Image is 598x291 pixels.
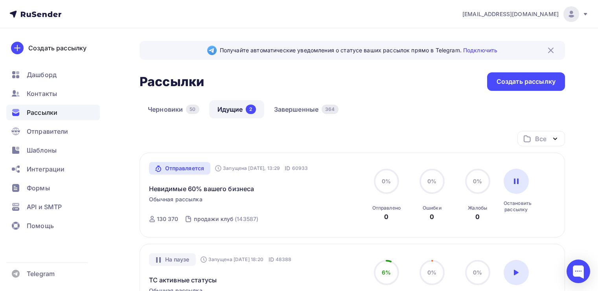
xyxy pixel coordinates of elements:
[28,43,86,53] div: Создать рассылку
[149,184,254,193] a: Невидимые 60% вашего бизнеса
[235,215,258,223] div: (143587)
[430,212,434,221] div: 0
[462,6,589,22] a: [EMAIL_ADDRESS][DOMAIN_NAME]
[266,100,347,118] a: Завершенные364
[194,215,233,223] div: продажи клуб
[276,256,292,263] span: 48388
[27,89,57,98] span: Контакты
[423,205,442,211] div: Ошибки
[201,256,264,263] div: Запущена [DATE] 18:20
[468,205,487,211] div: Жалобы
[292,164,308,172] span: 60933
[27,127,68,136] span: Отправители
[463,47,497,53] a: Подключить
[149,275,217,285] a: ТС активные статусы
[246,105,256,114] div: 2
[209,100,264,118] a: Идущие2
[473,178,482,184] span: 0%
[6,105,100,120] a: Рассылки
[27,221,54,230] span: Помощь
[140,100,208,118] a: Черновики50
[475,212,480,221] div: 0
[497,77,556,86] div: Создать рассылку
[27,108,57,117] span: Рассылки
[427,269,436,276] span: 0%
[27,164,64,174] span: Интеграции
[6,180,100,196] a: Формы
[535,134,546,144] div: Все
[382,178,391,184] span: 0%
[382,269,391,276] span: 6%
[473,269,482,276] span: 0%
[207,46,217,55] img: Telegram
[193,213,259,225] a: продажи клуб (143587)
[517,131,565,146] button: Все
[215,165,280,171] div: Запущена [DATE], 13:29
[6,123,100,139] a: Отправители
[157,215,178,223] div: 130 370
[149,253,196,266] div: На паузе
[140,74,204,90] h2: Рассылки
[269,256,274,263] span: ID
[6,86,100,101] a: Контакты
[285,164,290,172] span: ID
[6,67,100,83] a: Дашборд
[322,105,338,114] div: 364
[27,202,62,212] span: API и SMTP
[220,46,497,54] span: Получайте автоматические уведомления о статусе ваших рассылок прямо в Telegram.
[372,205,401,211] div: Отправлено
[384,212,388,221] div: 0
[27,269,55,278] span: Telegram
[149,195,202,203] span: Обычная рассылка
[27,183,50,193] span: Формы
[27,145,57,155] span: Шаблоны
[427,178,436,184] span: 0%
[186,105,199,114] div: 50
[6,142,100,158] a: Шаблоны
[27,70,57,79] span: Дашборд
[504,200,529,213] div: Остановить рассылку
[149,162,211,175] a: Отправляется
[462,10,559,18] span: [EMAIL_ADDRESS][DOMAIN_NAME]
